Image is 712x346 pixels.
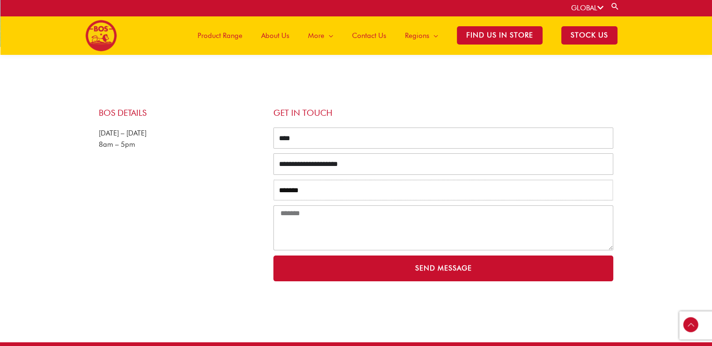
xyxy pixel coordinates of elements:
a: Product Range [188,16,252,55]
a: About Us [252,16,299,55]
h4: BOS Details [99,108,264,118]
span: Regions [405,22,429,50]
span: Find Us in Store [457,26,543,45]
span: About Us [261,22,289,50]
a: Regions [396,16,448,55]
a: Contact Us [343,16,396,55]
a: Find Us in Store [448,16,552,55]
img: BOS logo finals-200px [85,20,117,52]
form: ContactUs [273,128,614,286]
a: GLOBAL [571,4,603,12]
span: 8am – 5pm [99,140,135,149]
span: Send Message [415,265,472,272]
a: STOCK US [552,16,627,55]
a: More [299,16,343,55]
span: [DATE] – [DATE] [99,129,147,137]
span: More [308,22,324,50]
span: Product Range [198,22,242,50]
span: Contact Us [352,22,386,50]
span: STOCK US [561,26,617,45]
a: Search button [610,2,620,11]
nav: Site Navigation [181,16,627,55]
button: Send Message [273,256,614,281]
h4: Get in touch [273,108,614,118]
